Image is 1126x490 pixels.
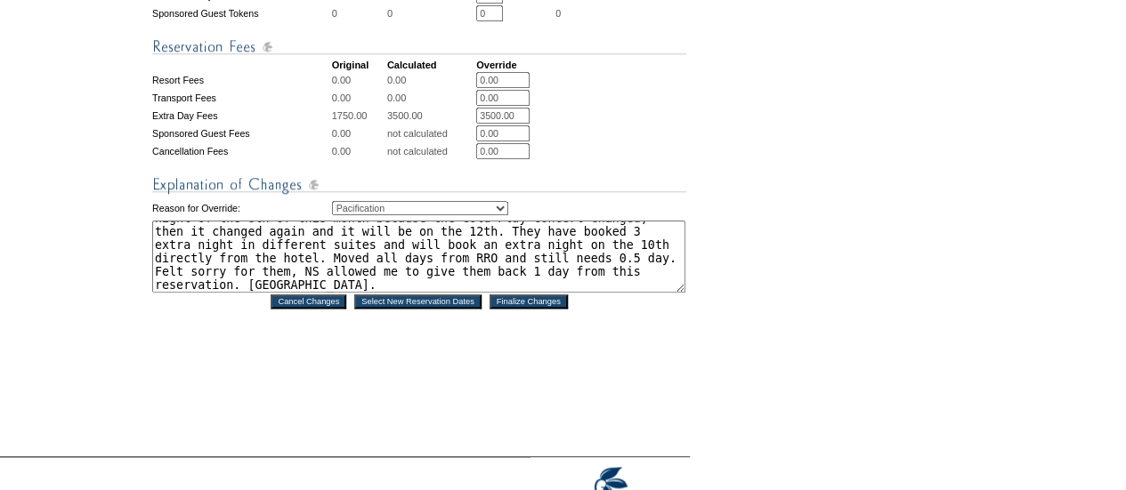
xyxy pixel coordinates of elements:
[152,90,330,106] td: Transport Fees
[387,108,474,124] td: 3500.00
[152,5,330,21] td: Sponsored Guest Tokens
[332,90,385,106] td: 0.00
[332,5,385,21] td: 0
[152,125,330,141] td: Sponsored Guest Fees
[332,72,385,88] td: 0.00
[332,125,385,141] td: 0.00
[332,108,385,124] td: 1750.00
[271,294,346,309] input: Cancel Changes
[387,5,474,21] td: 0
[152,143,330,159] td: Cancellation Fees
[387,143,474,159] td: not calculated
[152,36,686,58] img: Reservation Fees
[387,125,474,141] td: not calculated
[152,173,686,196] img: Explanation of Changes
[332,143,385,159] td: 0.00
[490,294,568,309] input: Finalize Changes
[332,60,385,70] td: Original
[555,8,561,19] span: 0
[387,90,474,106] td: 0.00
[354,294,482,309] input: Select New Reservation Dates
[152,197,330,219] td: Reason for Override:
[387,60,474,70] td: Calculated
[476,60,554,70] td: Override
[152,108,330,124] td: Extra Day Fees
[387,72,474,88] td: 0.00
[152,72,330,88] td: Resort Fees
